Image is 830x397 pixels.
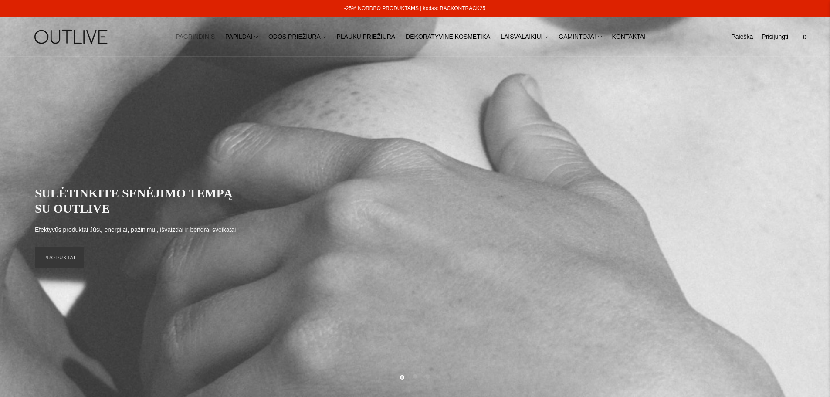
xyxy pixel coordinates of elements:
a: 0 [797,27,813,47]
button: Move carousel to slide 1 [400,375,404,380]
p: Efektyvūs produktai Jūsų energijai, pažinimui, išvaizdai ir bendrai sveikatai [35,225,236,235]
button: Move carousel to slide 2 [413,374,417,379]
a: Paieška [731,27,753,47]
a: DEKORATYVINĖ KOSMETIKA [406,27,490,47]
button: Move carousel to slide 3 [426,374,430,379]
span: 0 [799,31,811,43]
h2: SULĖTINKITE SENĖJIMO TEMPĄ SU OUTLIVE [35,186,244,216]
a: PRODUKTAI [35,247,84,268]
a: KONTAKTAI [612,27,646,47]
a: PLAUKŲ PRIEŽIŪRA [337,27,396,47]
a: -25% NORDBO PRODUKTAMS | kodas: BACKONTRACK25 [344,5,485,11]
a: ODOS PRIEŽIŪRA [268,27,326,47]
a: PAGRINDINIS [176,27,215,47]
a: PAPILDAI [225,27,258,47]
a: GAMINTOJAI [559,27,601,47]
a: LAISVALAIKIUI [501,27,548,47]
a: Prisijungti [762,27,788,47]
img: OUTLIVE [17,22,126,52]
